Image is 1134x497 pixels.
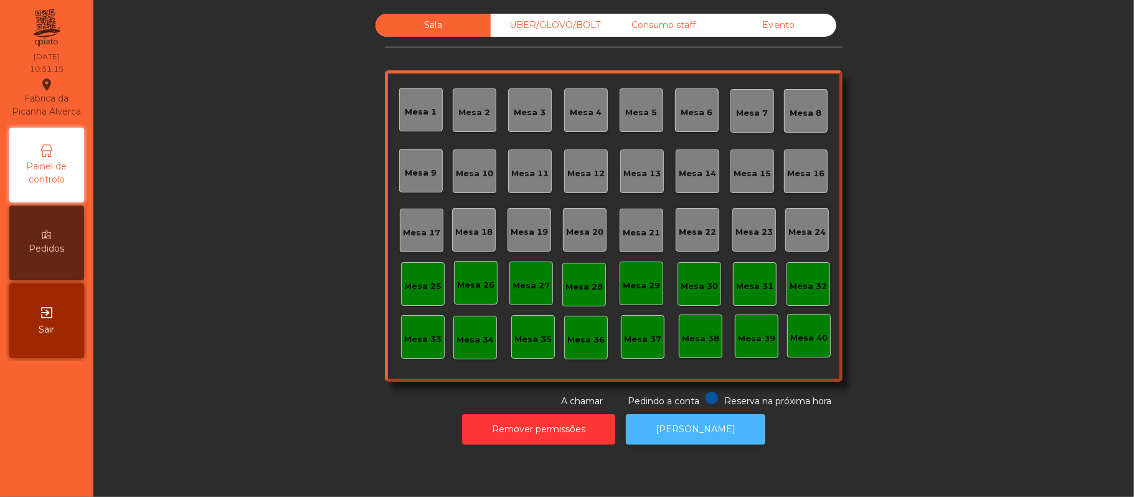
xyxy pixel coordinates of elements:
[34,51,60,62] div: [DATE]
[455,226,493,239] div: Mesa 18
[31,6,62,50] img: qpiato
[623,280,660,292] div: Mesa 29
[39,305,54,320] i: exit_to_app
[626,414,765,445] button: [PERSON_NAME]
[39,323,55,336] span: Sair
[459,107,491,119] div: Mesa 2
[735,226,773,239] div: Mesa 23
[514,107,546,119] div: Mesa 3
[404,280,442,293] div: Mesa 25
[456,168,493,180] div: Mesa 10
[511,226,548,239] div: Mesa 19
[376,14,491,37] div: Sala
[567,168,605,180] div: Mesa 12
[790,107,822,120] div: Mesa 8
[513,280,550,292] div: Mesa 27
[405,106,437,118] div: Mesa 1
[405,167,437,179] div: Mesa 9
[606,14,721,37] div: Consumo staff
[628,395,699,407] span: Pedindo a conta
[561,395,603,407] span: A chamar
[456,334,494,346] div: Mesa 34
[787,168,825,180] div: Mesa 16
[724,395,831,407] span: Reserva na próxima hora
[788,226,826,239] div: Mesa 24
[679,226,716,239] div: Mesa 22
[736,280,773,293] div: Mesa 31
[624,333,661,346] div: Mesa 37
[39,77,54,92] i: location_on
[462,414,615,445] button: Remover permissões
[511,168,549,180] div: Mesa 11
[570,107,602,119] div: Mesa 4
[790,332,828,344] div: Mesa 40
[404,333,442,346] div: Mesa 33
[491,14,606,37] div: UBER/GLOVO/BOLT
[626,107,658,119] div: Mesa 5
[514,333,552,346] div: Mesa 35
[10,77,83,118] div: Fabrica da Picanha Alverca
[623,168,661,180] div: Mesa 13
[679,168,716,180] div: Mesa 14
[565,281,603,293] div: Mesa 28
[457,279,494,291] div: Mesa 26
[567,334,605,346] div: Mesa 36
[30,64,64,75] div: 10:51:15
[682,333,719,345] div: Mesa 38
[790,280,827,293] div: Mesa 32
[623,227,660,239] div: Mesa 21
[738,333,775,345] div: Mesa 39
[681,280,718,293] div: Mesa 30
[29,242,65,255] span: Pedidos
[734,168,771,180] div: Mesa 15
[721,14,836,37] div: Evento
[681,107,713,119] div: Mesa 6
[737,107,768,120] div: Mesa 7
[566,226,603,239] div: Mesa 20
[12,160,81,186] span: Painel de controlo
[403,227,440,239] div: Mesa 17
